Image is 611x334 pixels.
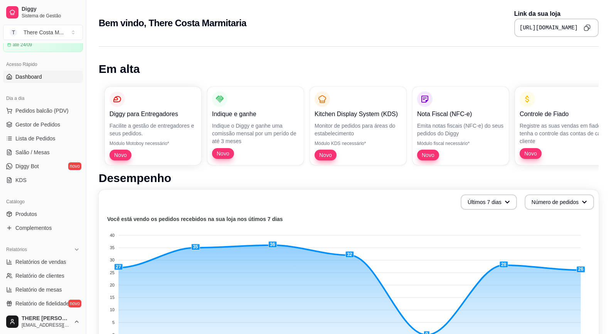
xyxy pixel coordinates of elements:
[107,216,283,222] text: Você está vendo os pedidos recebidos na sua loja nos útimos 7 dias
[15,135,56,142] span: Lista de Pedidos
[520,110,607,119] p: Controle de Fiado
[3,132,83,145] a: Lista de Pedidos
[212,110,299,119] p: Indique e ganhe
[212,122,299,145] p: Indique o Diggy e ganhe uma comissão mensal por um perído de até 3 meses
[521,150,540,157] span: Novo
[207,87,304,165] button: Indique e ganheIndique o Diggy e ganhe uma comissão mensal por um perído de até 3 mesesNovo
[525,194,594,210] button: Número de pedidos
[22,322,71,328] span: [EMAIL_ADDRESS][DOMAIN_NAME]
[3,118,83,131] a: Gestor de Pedidos
[99,62,599,76] h1: Em alta
[15,224,52,232] span: Complementos
[417,140,504,147] p: Módulo fiscal necessário*
[15,272,64,280] span: Relatório de clientes
[13,42,32,48] article: até 24/09
[581,22,593,34] button: Copy to clipboard
[15,73,42,81] span: Dashboard
[3,196,83,208] div: Catálogo
[3,92,83,105] div: Dia a dia
[3,71,83,83] a: Dashboard
[109,122,197,137] p: Facilite a gestão de entregadores e seus pedidos.
[214,150,232,157] span: Novo
[520,24,578,32] pre: [URL][DOMAIN_NAME]
[105,87,201,165] button: Diggy para EntregadoresFacilite a gestão de entregadores e seus pedidos.Módulo Motoboy necessário...
[15,286,62,294] span: Relatório de mesas
[315,122,402,137] p: Monitor de pedidos para áreas do estabelecimento
[315,110,402,119] p: Kitchen Display System (KDS)
[110,245,114,250] tspan: 35
[22,13,80,19] span: Sistema de Gestão
[3,160,83,172] a: Diggy Botnovo
[15,107,69,115] span: Pedidos balcão (PDV)
[10,29,17,36] span: T
[15,176,27,184] span: KDS
[461,194,517,210] button: Últimos 7 dias
[315,140,402,147] p: Módulo KDS necessário*
[3,105,83,117] button: Pedidos balcão (PDV)
[15,148,50,156] span: Salão / Mesas
[3,208,83,220] a: Produtos
[15,258,66,266] span: Relatórios de vendas
[3,222,83,234] a: Complementos
[417,122,504,137] p: Emita notas fiscais (NFC-e) do seus pedidos do Diggy
[110,258,114,262] tspan: 30
[112,320,114,325] tspan: 5
[412,87,509,165] button: Nota Fiscal (NFC-e)Emita notas fiscais (NFC-e) do seus pedidos do DiggyMódulo fiscal necessário*Novo
[3,283,83,296] a: Relatório de mesas
[3,270,83,282] a: Relatório de clientes
[22,6,80,13] span: Diggy
[15,300,69,307] span: Relatório de fidelidade
[3,58,83,71] div: Acesso Rápido
[110,270,114,275] tspan: 25
[3,297,83,310] a: Relatório de fidelidadenovo
[22,315,71,322] span: THERE [PERSON_NAME]
[109,140,197,147] p: Módulo Motoboy necessário*
[110,307,114,312] tspan: 10
[3,256,83,268] a: Relatórios de vendas
[110,295,114,300] tspan: 15
[110,283,114,287] tspan: 20
[316,151,335,159] span: Novo
[15,210,37,218] span: Produtos
[15,162,39,170] span: Diggy Bot
[6,246,27,253] span: Relatórios
[417,110,504,119] p: Nota Fiscal (NFC-e)
[3,146,83,159] a: Salão / Mesas
[3,312,83,331] button: THERE [PERSON_NAME][EMAIL_ADDRESS][DOMAIN_NAME]
[15,121,60,128] span: Gestor de Pedidos
[99,17,246,29] h2: Bem vindo, There Costa Marmitaria
[3,174,83,186] a: KDS
[3,25,83,40] button: Select a team
[110,233,114,238] tspan: 40
[109,110,197,119] p: Diggy para Entregadores
[24,29,64,36] div: There Costa M ...
[520,122,607,145] p: Registre as suas vendas em fiado e tenha o controle das contas de cada cliente
[419,151,438,159] span: Novo
[99,171,599,185] h1: Desempenho
[111,151,130,159] span: Novo
[310,87,406,165] button: Kitchen Display System (KDS)Monitor de pedidos para áreas do estabelecimentoMódulo KDS necessário...
[514,9,599,19] p: Link da sua loja
[3,3,83,22] a: DiggySistema de Gestão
